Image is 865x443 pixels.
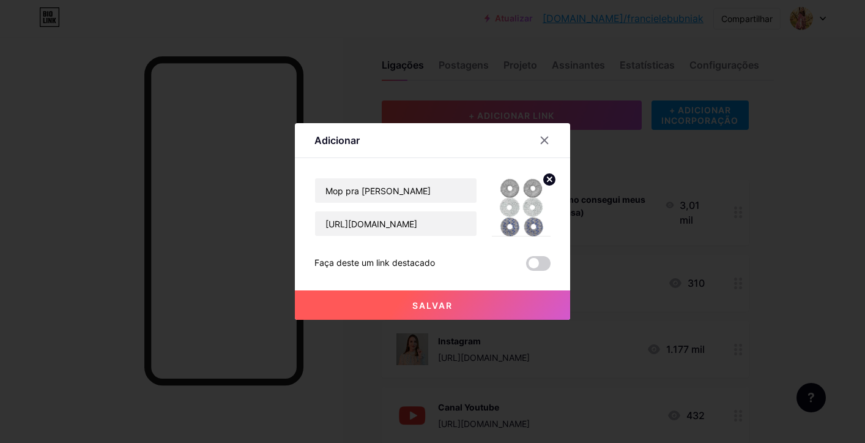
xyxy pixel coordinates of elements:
[412,300,453,311] font: Salvar
[315,178,477,203] input: Título
[315,211,477,236] input: URL
[492,178,551,237] img: link_miniatura
[314,257,435,268] font: Faça deste um link destacado
[295,290,570,320] button: Salvar
[314,134,360,146] font: Adicionar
